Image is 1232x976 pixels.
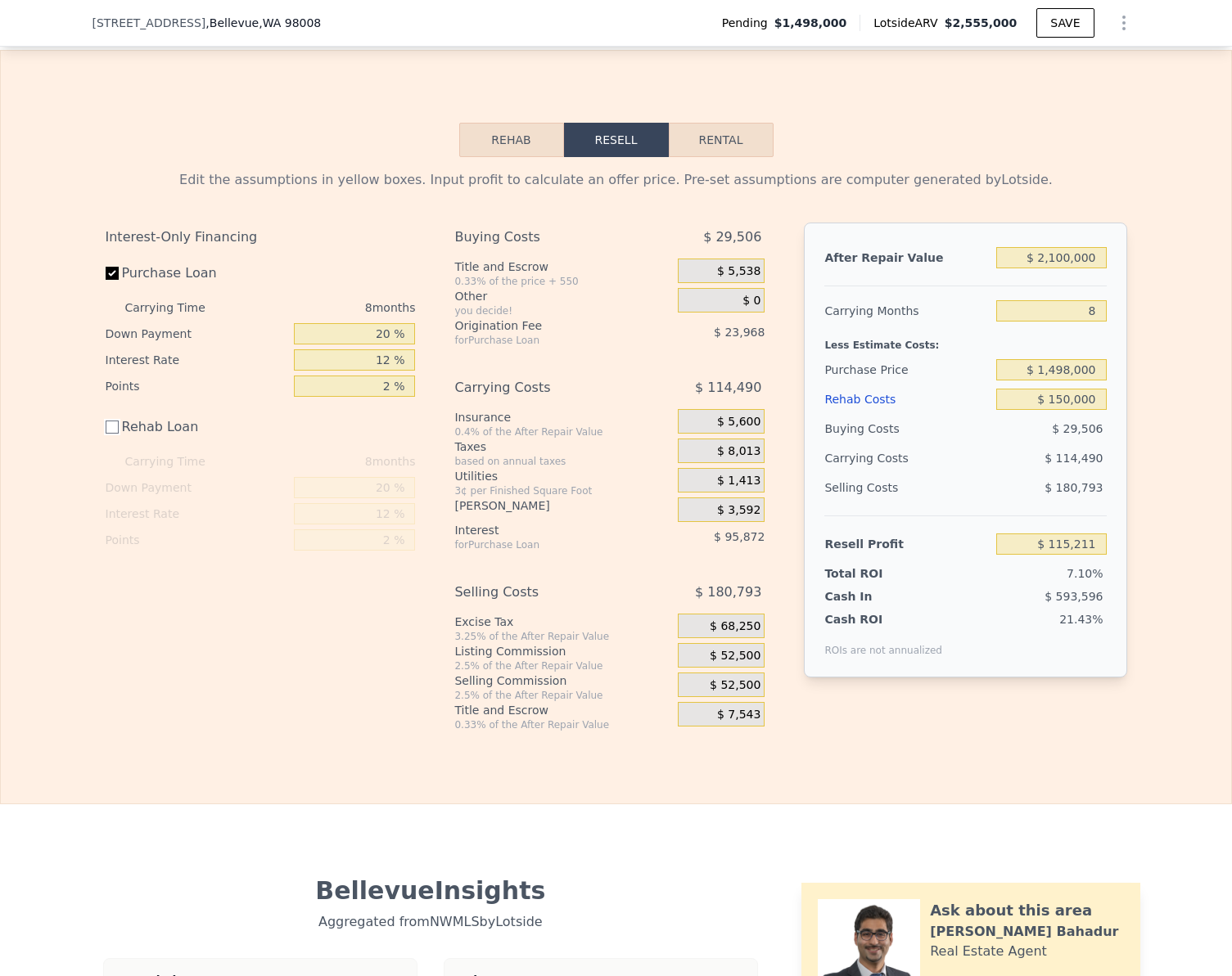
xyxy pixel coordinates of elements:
[930,922,1118,942] div: [PERSON_NAME] Bahadur
[695,373,761,403] span: $ 114,490
[454,425,671,439] div: 0.4% of the After Repair Value
[93,15,206,31] span: [STREET_ADDRESS]
[205,15,321,31] span: , Bellevue
[824,588,927,605] div: Cash In
[710,619,760,634] span: $ 68,250
[1108,7,1140,39] button: Show Options
[710,649,760,663] span: $ 52,500
[1045,452,1103,465] span: $ 114,490
[106,412,288,442] label: Rehab Loan
[742,294,760,308] span: $ 0
[106,321,288,347] div: Down Payment
[1067,567,1103,580] span: 7.10%
[106,259,288,288] label: Purchase Loan
[717,264,760,279] span: $ 5,538
[564,123,669,157] button: Resell
[717,708,760,722] span: $ 7,543
[454,223,637,252] div: Buying Costs
[454,578,637,607] div: Selling Costs
[125,295,232,321] div: Carrying Time
[106,223,416,252] div: Interest-Only Financing
[454,288,671,304] div: Other
[454,614,671,630] div: Excise Tax
[454,630,671,643] div: 3.25% of the After Repair Value
[454,718,671,731] div: 0.33% of the After Repair Value
[454,702,671,718] div: Title and Escrow
[125,448,232,475] div: Carrying Time
[717,503,760,518] span: $ 3,592
[454,275,671,288] div: 0.33% of the price + 550
[454,409,671,425] div: Insurance
[714,530,765,543] span: $ 95,872
[454,522,637,538] div: Interest
[717,474,760,488] span: $ 1,413
[1045,481,1103,494] span: $ 180,793
[774,15,847,31] span: $1,498,000
[454,373,637,403] div: Carrying Costs
[1059,613,1103,626] span: 21.43%
[238,448,416,475] div: 8 months
[669,123,774,157] button: Rental
[717,444,760,459] span: $ 8,013
[454,497,671,514] div: [PERSON_NAME]
[106,373,288,399] div: Points
[930,899,1092,922] div: Ask about this area
[824,385,990,414] div: Rehab Costs
[106,475,288,501] div: Down Payment
[259,16,321,29] span: , WA 98008
[714,326,765,339] span: $ 23,968
[454,643,671,659] div: Listing Commission
[717,415,760,430] span: $ 5,600
[106,906,756,932] div: Aggregated from NWMLS by Lotside
[106,527,288,553] div: Points
[454,455,671,468] div: based on annual taxes
[106,347,288,373] div: Interest Rate
[824,296,990,326] div: Carrying Months
[824,326,1106,355] div: Less Estimate Costs:
[454,439,671,455] div: Taxes
[824,243,990,272] div: After Repair Value
[106,421,119,434] input: Rehab Loan
[106,876,756,906] div: Bellevue Insights
[703,223,761,252] span: $ 29,506
[824,611,942,627] div: Cash ROI
[106,267,119,280] input: Purchase Loan
[454,538,637,551] div: for Purchase Loan
[454,659,671,672] div: 2.5% of the After Repair Value
[1052,422,1103,435] span: $ 29,506
[454,484,671,497] div: 3¢ per Finished Square Foot
[454,334,637,347] div: for Purchase Loan
[454,317,637,334] div: Origination Fee
[873,15,944,31] span: Lotside ARV
[824,529,990,559] div: Resell Profit
[824,627,942,657] div: ROIs are not annualized
[695,578,761,607] span: $ 180,793
[945,16,1018,29] span: $2,555,000
[722,15,774,31] span: Pending
[710,678,760,693] span: $ 52,500
[824,473,990,502] div: Selling Costs
[1045,590,1103,603] span: $ 593,596
[454,672,671,689] div: Selling Commission
[930,942,1047,961] div: Real Estate Agent
[454,468,671,484] div: Utilities
[106,501,288,527] div: Interest Rate
[824,565,927,582] div: Total ROI
[824,355,990,385] div: Purchase Price
[238,295,416,321] div: 8 months
[454,689,671,702] div: 2.5% of the After Repair Value
[106,170,1127,190] div: Edit the assumptions in yellow boxes. Input profit to calculate an offer price. Pre-set assumptio...
[454,304,671,317] div: you decide!
[454,259,671,275] div: Title and Escrow
[824,414,990,443] div: Buying Costs
[824,443,927,473] div: Carrying Costs
[1036,8,1094,38] button: SAVE
[459,123,564,157] button: Rehab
